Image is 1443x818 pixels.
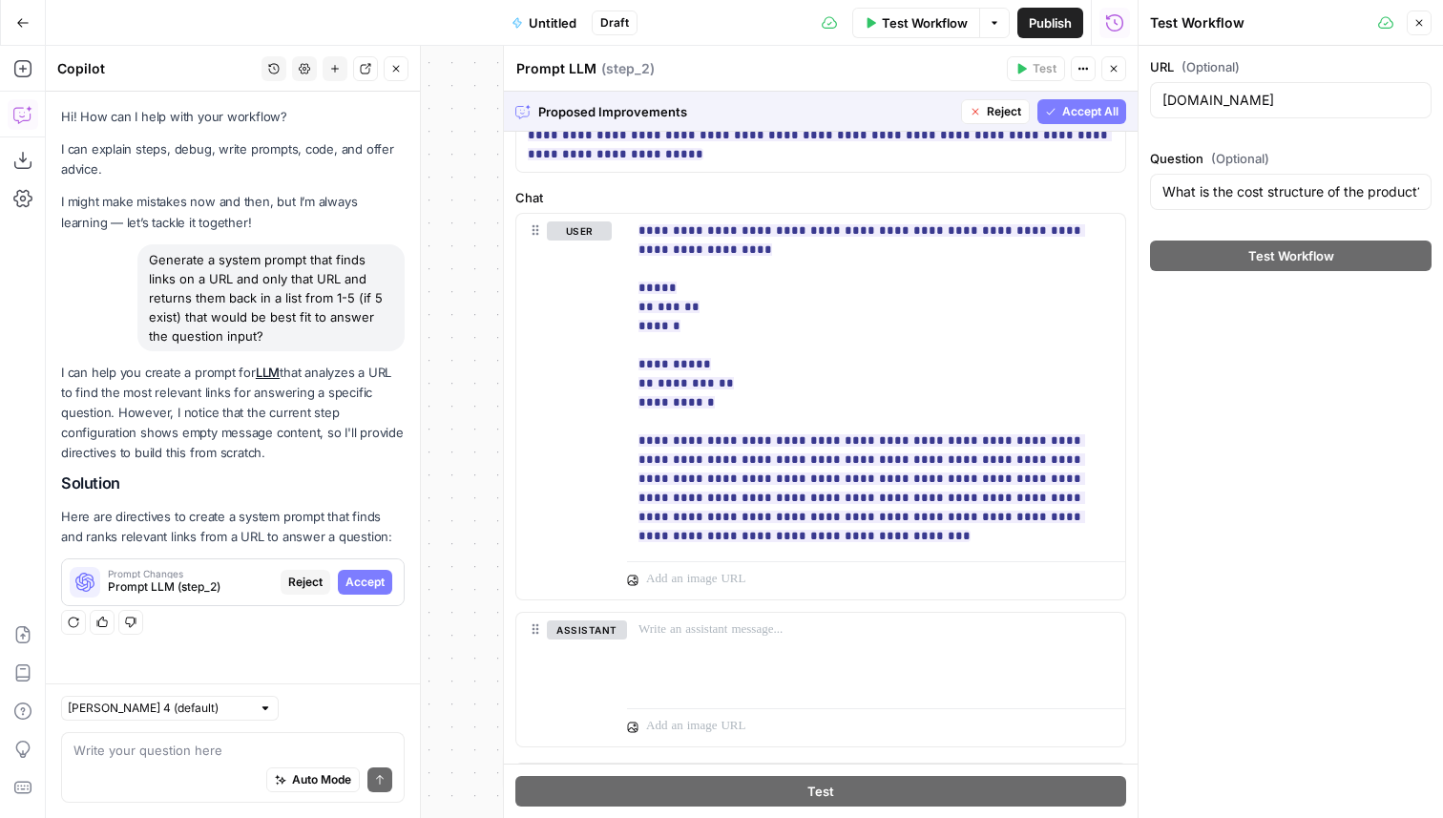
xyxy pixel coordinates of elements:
[601,59,655,78] span: ( step_2 )
[961,99,1030,124] button: Reject
[61,107,405,127] p: Hi! How can I help with your workflow?
[61,474,405,493] h2: Solution
[547,620,627,640] button: assistant
[61,139,405,179] p: I can explain steps, debug, write prompts, code, and offer advice.
[882,13,968,32] span: Test Workflow
[807,782,834,801] span: Test
[266,767,360,792] button: Auto Mode
[292,771,351,788] span: Auto Mode
[515,776,1126,807] button: Test
[61,507,405,547] p: Here are directives to create a system prompt that finds and ranks relevant links from a URL to a...
[61,363,405,464] p: I can help you create a prompt for that analyzes a URL to find the most relevant links for answer...
[1150,241,1432,271] button: Test Workflow
[1211,149,1269,168] span: (Optional)
[281,570,330,595] button: Reject
[1033,60,1056,77] span: Test
[68,699,251,718] input: Claude Sonnet 4 (default)
[1037,99,1126,124] button: Accept All
[57,59,256,78] div: Copilot
[515,188,1126,207] label: Chat
[345,574,385,591] span: Accept
[547,221,612,241] button: user
[529,13,576,32] span: Untitled
[108,569,273,578] span: Prompt Changes
[538,102,953,121] span: Proposed Improvements
[288,574,323,591] span: Reject
[500,8,588,38] button: Untitled
[137,244,405,351] div: Generate a system prompt that finds links on a URL and only that URL and returns them back in a l...
[1248,246,1334,265] span: Test Workflow
[338,570,392,595] button: Accept
[1029,13,1072,32] span: Publish
[1007,56,1065,81] button: Test
[600,14,629,31] span: Draft
[1017,8,1083,38] button: Publish
[516,59,596,78] textarea: Prompt LLM
[1062,103,1119,120] span: Accept All
[256,365,280,380] a: LLM
[852,8,979,38] button: Test Workflow
[1150,149,1432,168] label: Question
[61,192,405,232] p: I might make mistakes now and then, but I’m always learning — let’s tackle it together!
[515,763,1126,791] button: Add Message
[108,578,273,596] span: Prompt LLM (step_2)
[1150,57,1432,76] label: URL
[987,103,1021,120] span: Reject
[1182,57,1240,76] span: (Optional)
